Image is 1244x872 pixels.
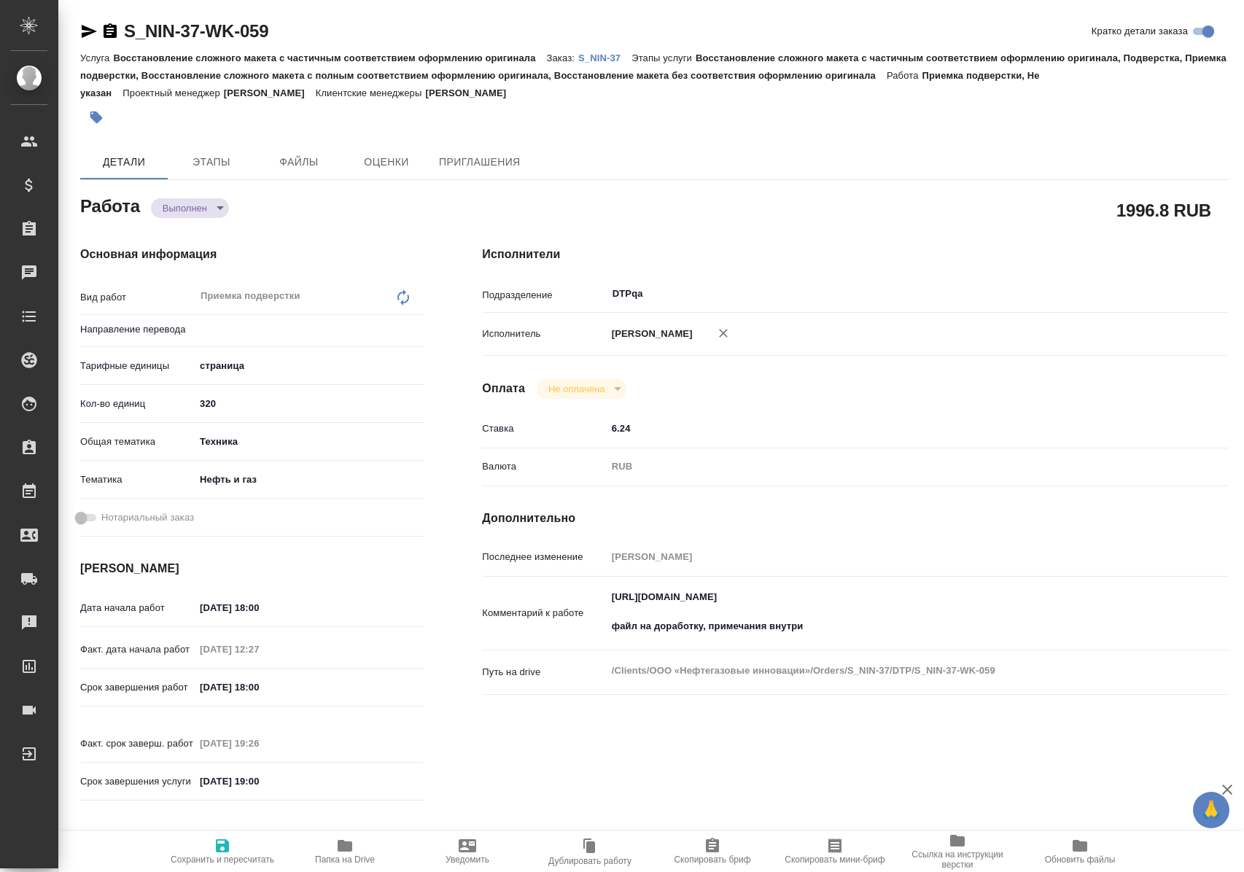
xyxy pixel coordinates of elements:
button: Ссылка на инструкции верстки [896,831,1019,872]
p: Валюта [482,459,606,474]
button: Скопировать мини-бриф [774,831,896,872]
h2: Работа [80,192,140,218]
span: Нотариальный заказ [101,510,194,525]
span: Этапы [176,153,246,171]
button: Скопировать ссылку для ЯМессенджера [80,23,98,40]
input: ✎ Введи что-нибудь [195,771,322,792]
button: Обновить файлы [1019,831,1141,872]
button: Скопировать ссылку [101,23,119,40]
textarea: [URL][DOMAIN_NAME] файл на доработку, примечания внутри [607,585,1166,639]
p: Тематика [80,472,195,487]
span: Скопировать бриф [674,855,750,865]
button: Выполнен [158,202,211,214]
span: Скопировать мини-бриф [785,855,885,865]
p: Срок завершения работ [80,680,195,695]
h4: [PERSON_NAME] [80,560,424,577]
button: 🙏 [1193,792,1229,828]
p: Исполнитель [482,327,606,341]
div: страница [195,354,424,378]
span: Уведомить [446,855,489,865]
a: S_NIN-37 [578,51,631,63]
div: Техника [195,429,424,454]
input: Пустое поле [195,733,322,754]
p: Комментарий к работе [482,606,606,620]
p: Факт. дата начала работ [80,642,195,657]
p: Направление перевода [80,322,195,337]
p: Факт. срок заверш. работ [80,736,195,751]
button: Open [416,327,419,330]
div: Нефть и газ [195,467,424,492]
button: Сохранить и пересчитать [161,831,284,872]
span: Оценки [351,153,421,171]
p: Услуга [80,52,113,63]
p: Заказ: [547,52,578,63]
p: Вид работ [80,290,195,305]
button: Уведомить [406,831,529,872]
p: Дата начала работ [80,601,195,615]
p: Тарифные единицы [80,359,195,373]
p: [PERSON_NAME] [607,327,693,341]
p: Срок завершения услуги [80,774,195,789]
a: S_NIN-37-WK-059 [124,21,268,41]
span: Приглашения [439,153,521,171]
button: Дублировать работу [529,831,651,872]
button: Папка на Drive [284,831,406,872]
p: Проектный менеджер [123,87,223,98]
span: Кратко детали заказа [1092,24,1188,39]
p: Клиентские менеджеры [316,87,426,98]
p: [PERSON_NAME] [224,87,316,98]
p: Восстановление сложного макета с частичным соответствием оформлению оригинала [113,52,546,63]
button: Не оплачена [544,383,609,395]
span: Обновить файлы [1045,855,1116,865]
p: Подразделение [482,288,606,303]
input: ✎ Введи что-нибудь [195,677,322,698]
textarea: /Clients/ООО «Нефтегазовые инновации»/Orders/S_NIN-37/DTP/S_NIN-37-WK-059 [607,658,1166,683]
p: Работа [887,70,922,81]
span: Сохранить и пересчитать [171,855,274,865]
p: Этапы услуги [631,52,696,63]
button: Добавить тэг [80,101,112,133]
input: Пустое поле [607,546,1166,567]
span: Дублировать работу [548,856,631,866]
span: Детали [89,153,159,171]
h4: Дополнительно [482,510,1228,527]
p: [PERSON_NAME] [425,87,517,98]
p: Путь на drive [482,665,606,680]
span: Папка на Drive [315,855,375,865]
span: Файлы [264,153,334,171]
span: 🙏 [1199,795,1224,825]
span: Ссылка на инструкции верстки [905,849,1010,870]
p: Последнее изменение [482,550,606,564]
input: ✎ Введи что-нибудь [607,418,1166,439]
input: ✎ Введи что-нибудь [195,393,424,414]
p: Общая тематика [80,435,195,449]
div: RUB [607,454,1166,479]
div: Выполнен [151,198,229,218]
h4: Оплата [482,380,525,397]
p: Кол-во единиц [80,397,195,411]
h2: 1996.8 RUB [1116,198,1211,222]
h4: Исполнители [482,246,1228,263]
input: ✎ Введи что-нибудь [195,597,322,618]
button: Удалить исполнителя [707,317,739,349]
input: Пустое поле [195,639,322,660]
p: S_NIN-37 [578,52,631,63]
button: Скопировать бриф [651,831,774,872]
h4: Основная информация [80,246,424,263]
p: Восстановление сложного макета с частичным соответствием оформлению оригинала, Подверстка, Приемк... [80,52,1226,81]
div: Выполнен [537,379,626,399]
button: Open [1158,292,1161,295]
p: Ставка [482,421,606,436]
